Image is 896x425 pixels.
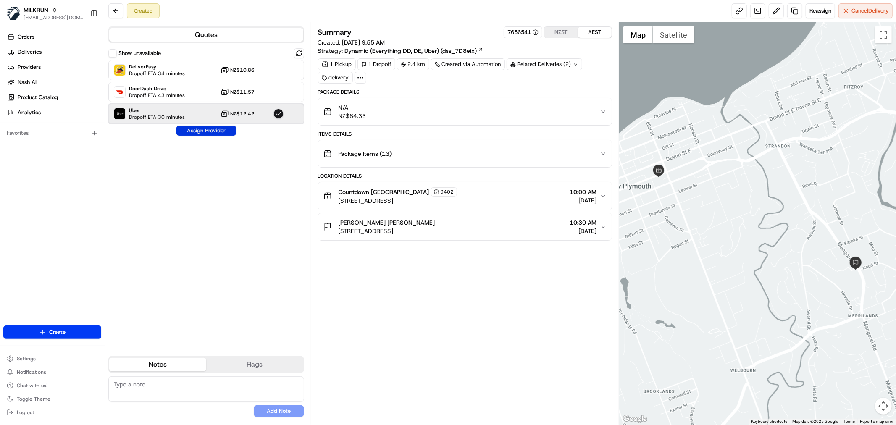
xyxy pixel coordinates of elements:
a: Product Catalog [3,91,105,104]
a: Deliveries [3,45,105,59]
button: MILKRUNMILKRUN[EMAIL_ADDRESS][DOMAIN_NAME] [3,3,87,24]
button: Show satellite imagery [653,26,694,43]
img: MILKRUN [7,7,20,20]
a: Orders [3,30,105,44]
span: Cancel Delivery [851,7,889,15]
span: Log out [17,409,34,416]
div: Favorites [3,126,101,140]
span: DoorDash Drive [129,85,185,92]
button: Flags [206,358,303,371]
button: Notifications [3,366,101,378]
span: Product Catalog [18,94,58,101]
span: Reassign [809,7,831,15]
div: Strategy: [318,47,483,55]
a: Created via Automation [431,58,505,70]
img: DoorDash Drive [114,87,125,97]
img: DeliverEasy [114,65,125,76]
span: Toggle Theme [17,396,50,402]
button: Keyboard shortcuts [751,419,787,425]
span: 10:00 AM [570,188,596,196]
div: Items Details [318,131,612,137]
span: Dropoff ETA 43 minutes [129,92,185,99]
span: Create [49,328,66,336]
button: Create [3,325,101,339]
button: Settings [3,353,101,365]
span: N/A [339,103,366,112]
button: Assign Provider [176,126,236,136]
label: Show unavailable [118,50,161,57]
span: Orders [18,33,34,41]
span: Notifications [17,369,46,375]
span: [DATE] [570,196,596,205]
div: delivery [318,72,353,84]
button: N/ANZ$84.33 [318,98,612,125]
button: NZ$10.86 [221,66,255,74]
button: Toggle fullscreen view [875,26,892,43]
button: Show street map [623,26,653,43]
div: Location Details [318,173,612,179]
span: [DATE] 9:55 AM [342,39,385,46]
span: Deliveries [18,48,42,56]
span: Map data ©2025 Google [792,419,838,424]
button: CancelDelivery [838,3,893,18]
button: Package Items (13) [318,140,612,167]
span: [PERSON_NAME] [PERSON_NAME] [339,218,435,227]
span: Package Items ( 13 ) [339,150,392,158]
div: 2.4 km [397,58,429,70]
span: DeliverEasy [129,63,185,70]
button: NZ$12.42 [221,110,255,118]
button: Countdown [GEOGRAPHIC_DATA]9402[STREET_ADDRESS]10:00 AM[DATE] [318,182,612,210]
span: Created: [318,38,385,47]
span: [STREET_ADDRESS] [339,227,435,235]
span: Dynamic (Everything DD, DE, Uber) (dss_7D8eix) [345,47,477,55]
span: [STREET_ADDRESS] [339,197,457,205]
img: Google [621,414,649,425]
h3: Summary [318,29,352,36]
div: Related Deliveries (2) [507,58,582,70]
span: Providers [18,63,41,71]
span: NZ$10.86 [231,67,255,73]
span: Uber [129,107,185,114]
span: Nash AI [18,79,37,86]
a: Terms [843,419,855,424]
a: Dynamic (Everything DD, DE, Uber) (dss_7D8eix) [345,47,483,55]
div: Package Details [318,89,612,95]
a: Report a map error [860,419,893,424]
span: 9402 [441,189,454,195]
button: [PERSON_NAME] [PERSON_NAME][STREET_ADDRESS]10:30 AM[DATE] [318,213,612,240]
span: NZ$12.42 [231,110,255,117]
span: 10:30 AM [570,218,596,227]
button: Log out [3,407,101,418]
button: MILKRUN [24,6,48,14]
span: Dropoff ETA 34 minutes [129,70,185,77]
button: 7656541 [507,29,539,36]
img: Uber [114,108,125,119]
button: NZ$11.57 [221,88,255,96]
div: 1 Pickup [318,58,356,70]
button: Reassign [806,3,835,18]
button: AEST [578,27,612,38]
button: Toggle Theme [3,393,101,405]
span: NZ$11.57 [231,89,255,95]
button: [EMAIL_ADDRESS][DOMAIN_NAME] [24,14,84,21]
a: Nash AI [3,76,105,89]
a: Open this area in Google Maps (opens a new window) [621,414,649,425]
button: Map camera controls [875,398,892,415]
span: Countdown [GEOGRAPHIC_DATA] [339,188,429,196]
span: [DATE] [570,227,596,235]
button: Chat with us! [3,380,101,391]
a: Analytics [3,106,105,119]
button: Quotes [109,28,303,42]
span: Dropoff ETA 30 minutes [129,114,185,121]
button: Notes [109,358,206,371]
span: Settings [17,355,36,362]
span: NZ$84.33 [339,112,366,120]
a: Providers [3,60,105,74]
div: 1 Dropoff [357,58,395,70]
span: Chat with us! [17,382,47,389]
button: NZST [544,27,578,38]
